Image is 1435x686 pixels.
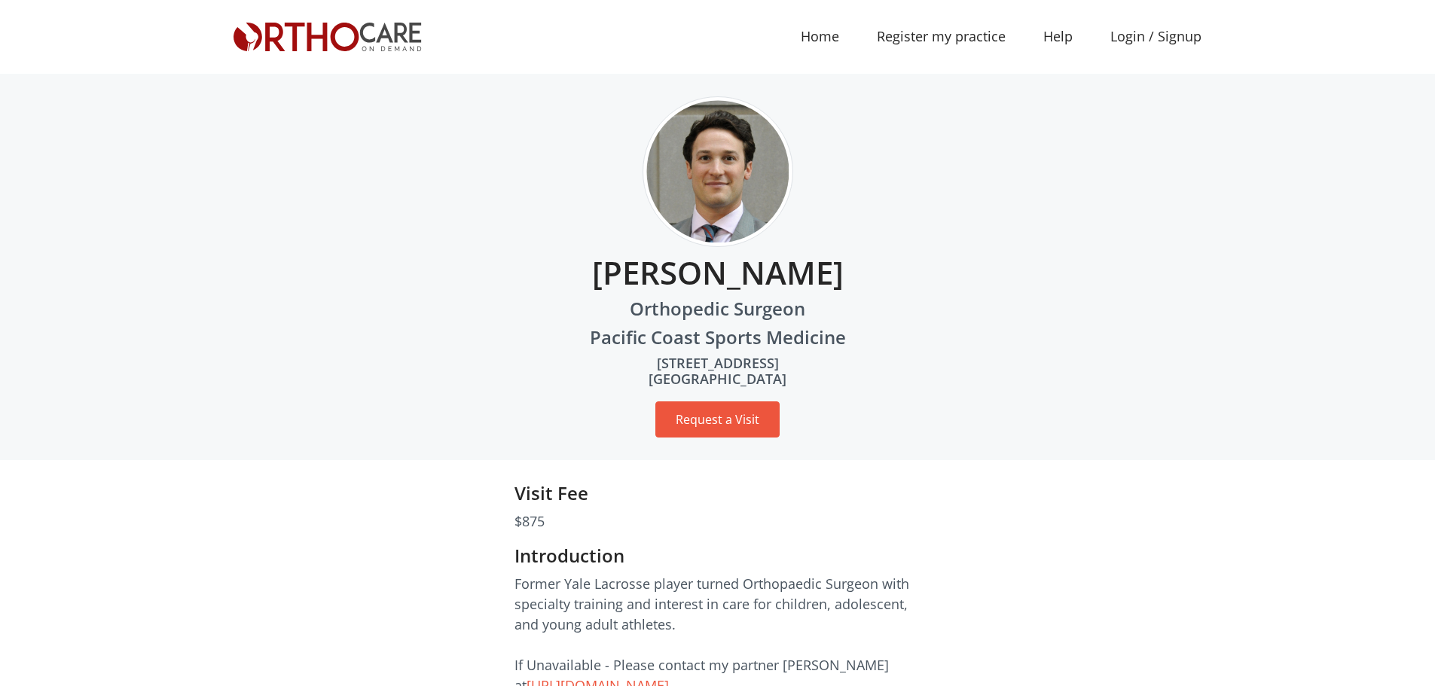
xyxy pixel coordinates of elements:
a: Register my practice [858,20,1024,53]
a: Help [1024,20,1092,53]
h5: Visit Fee [514,483,921,505]
h5: Orthopedic Surgeon [234,298,1201,320]
p: $875 [514,511,921,532]
a: Login / Signup [1092,26,1220,47]
a: Home [782,20,858,53]
img: 1569022482_jk-lenox.jpg [643,96,793,247]
h6: [STREET_ADDRESS] [GEOGRAPHIC_DATA] [234,355,1201,388]
button: Request a Visit [655,401,780,438]
h5: Introduction [514,545,921,567]
h5: Pacific Coast Sports Medicine [234,327,1201,349]
h3: [PERSON_NAME] [234,247,1201,291]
